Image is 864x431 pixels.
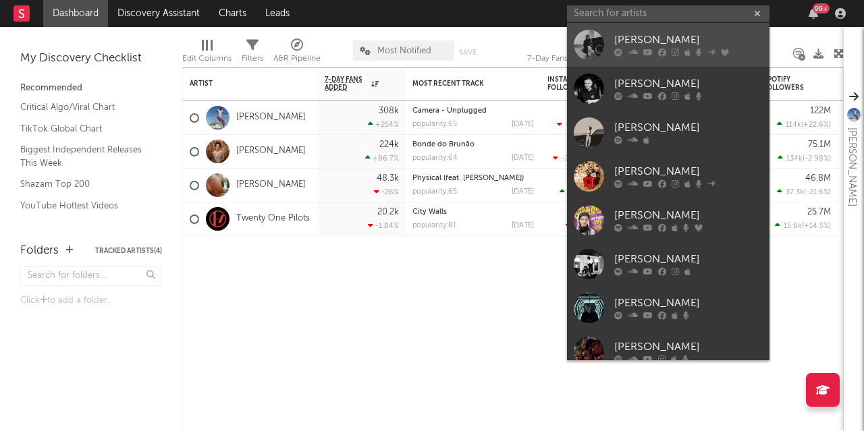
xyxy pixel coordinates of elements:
div: [DATE] [512,154,534,162]
span: +22.6 % [803,121,829,129]
div: [DATE] [512,121,534,128]
div: Recommended [20,80,162,96]
div: [PERSON_NAME] [614,252,763,268]
div: My Discovery Checklist [20,51,162,67]
div: A&R Pipeline [273,51,321,67]
div: [PERSON_NAME] [614,164,763,180]
div: Click to add a folder. [20,293,162,309]
button: 99+ [809,8,818,19]
div: Edit Columns [182,51,232,67]
div: [PERSON_NAME] [614,32,763,49]
div: 224k [379,140,399,149]
span: -21.6 % [806,189,829,196]
a: [PERSON_NAME] [236,146,306,157]
div: ( ) [560,188,615,196]
div: 25.7M [807,208,831,217]
div: +254 % [368,120,399,129]
div: ( ) [557,120,615,129]
div: [PERSON_NAME] [614,120,763,136]
a: Shazam Top 200 [20,177,148,192]
span: -20.9k [566,121,589,129]
div: Filters [242,51,263,67]
div: 7-Day Fans Added (7-Day Fans Added) [527,51,628,67]
a: YouTube Hottest Videos [20,198,148,213]
a: [PERSON_NAME] [567,23,769,67]
a: Bonde do Brunão [412,141,475,148]
div: Artist [190,80,291,88]
span: 114k [786,121,801,129]
span: 134k [786,155,803,163]
a: [PERSON_NAME] [236,112,306,123]
div: 7-Day Fans Added (7-Day Fans Added) [527,34,628,73]
div: Folders [20,243,59,259]
a: [PERSON_NAME] [567,67,769,111]
a: [PERSON_NAME] [567,111,769,154]
div: +86.7 % [365,154,399,163]
a: [PERSON_NAME] [567,286,769,330]
div: -1.84 % [368,221,399,230]
div: Filters [242,34,263,73]
span: 37.3k [786,189,804,196]
input: Search for folders... [20,266,162,286]
a: [PERSON_NAME] [236,179,306,191]
a: TikTok Global Chart [20,121,148,136]
a: Camera - Unplugged [412,107,487,115]
div: [PERSON_NAME] [614,76,763,92]
div: A&R Pipeline [273,34,321,73]
div: 20.2k [377,208,399,217]
a: Twenty One Pilots [236,213,310,225]
div: [PERSON_NAME] [614,339,763,355]
a: Critical Algo/Viral Chart [20,100,148,115]
a: Physical (feat. [PERSON_NAME]) [412,175,524,182]
button: Tracked Artists(4) [95,248,162,254]
div: ( ) [553,154,615,163]
div: popularity: 81 [412,222,456,229]
div: [DATE] [512,188,534,196]
div: Edit Columns [182,34,232,73]
span: 15.6k [784,223,802,230]
div: [DATE] [512,222,534,229]
div: ( ) [566,221,615,230]
div: City Walls [412,208,534,216]
div: 75.1M [808,140,831,149]
span: -20.6k [562,155,585,163]
a: [PERSON_NAME] [567,242,769,286]
div: popularity: 64 [412,154,458,162]
div: [PERSON_NAME] [614,208,763,224]
div: popularity: 65 [412,121,457,128]
div: Instagram Followers [547,76,595,92]
div: ( ) [777,188,831,196]
div: 308k [379,107,399,115]
input: Search for artists [567,5,769,22]
span: -2.98 % [805,155,829,163]
div: [PERSON_NAME] [614,295,763,312]
div: popularity: 65 [412,188,457,196]
span: Most Notified [377,47,431,55]
a: [PERSON_NAME] [567,330,769,374]
div: [PERSON_NAME] [844,127,860,206]
div: Camera - Unplugged [412,107,534,115]
div: -26 % [374,188,399,196]
div: 48.3k [377,174,399,183]
div: Physical (feat. Troye Sivan) [412,175,534,182]
a: City Walls [412,208,447,216]
div: ( ) [778,154,831,163]
div: Spotify Followers [763,76,811,92]
span: 7-Day Fans Added [325,76,368,92]
a: [PERSON_NAME] [567,198,769,242]
div: Bonde do Brunão [412,141,534,148]
div: Most Recent Track [412,80,514,88]
a: Biggest Independent Releases This Week [20,142,148,170]
div: 99 + [813,3,830,13]
div: ( ) [775,221,831,230]
div: 46.8M [805,174,831,183]
a: [PERSON_NAME] [567,154,769,198]
button: Save [459,49,477,56]
span: +14.5 % [804,223,829,230]
div: ( ) [777,120,831,129]
div: 122M [810,107,831,115]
